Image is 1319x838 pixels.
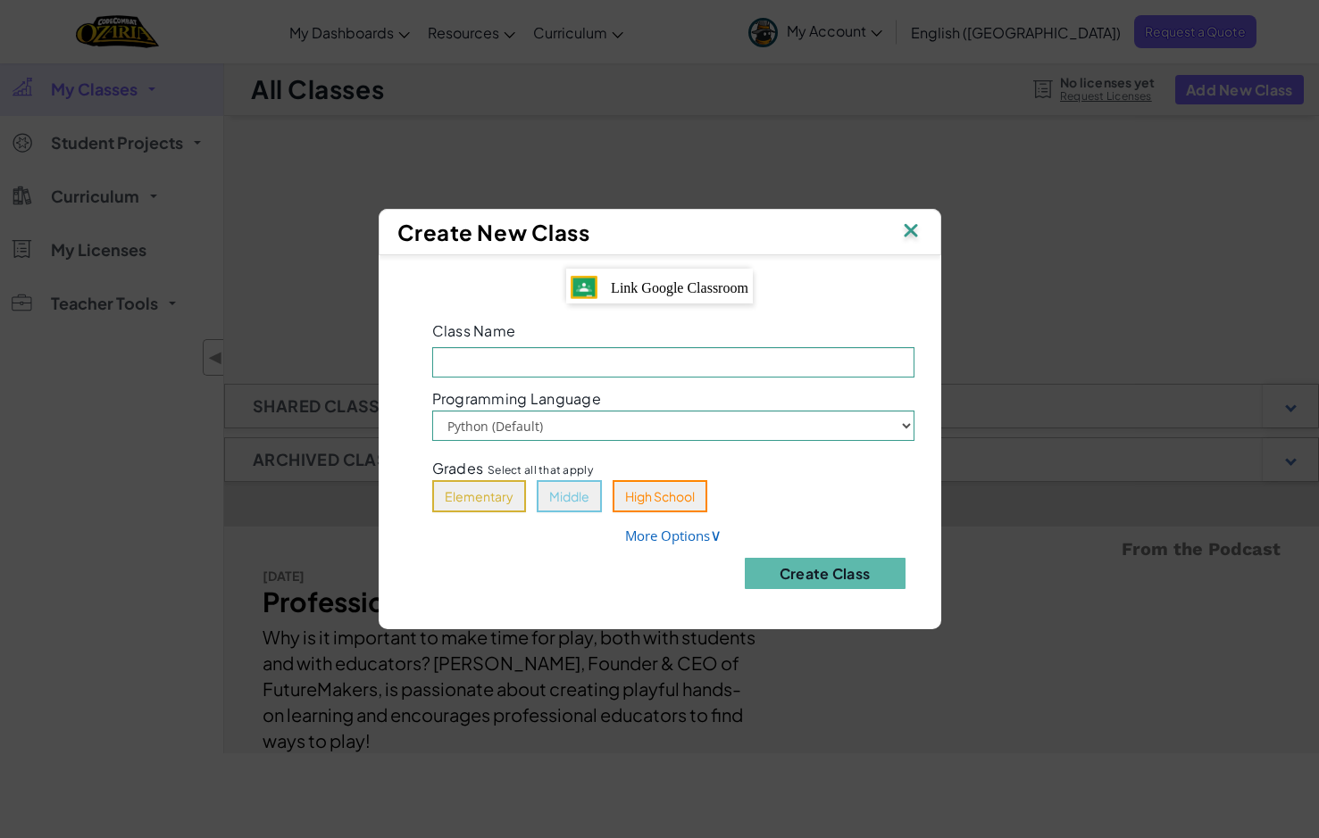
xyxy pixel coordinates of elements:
[432,459,484,477] span: Grades
[432,480,526,512] button: Elementary
[432,321,516,340] span: Class Name
[488,461,593,478] span: Select all that apply
[397,219,590,245] span: Create New Class
[613,480,707,512] button: High School
[625,527,722,544] a: More Options
[745,558,906,589] button: Create Class
[571,276,597,299] img: IconGoogleClassroom.svg
[537,480,602,512] button: Middle
[710,524,722,545] span: ∨
[611,280,748,295] span: Link Google Classroom
[899,219,922,245] img: IconClose.svg
[432,391,601,406] span: Programming Language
